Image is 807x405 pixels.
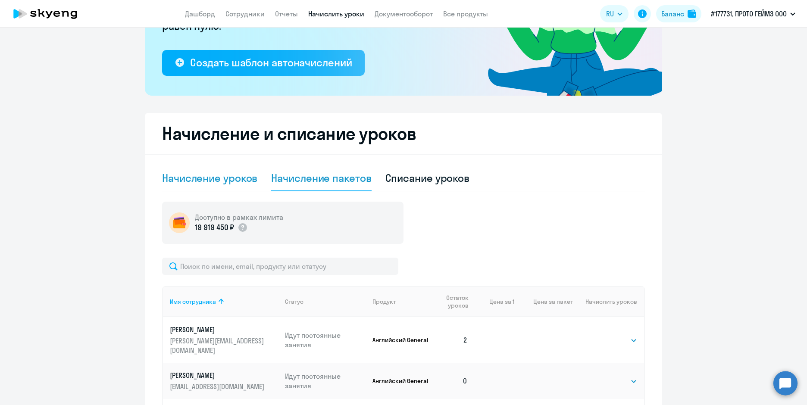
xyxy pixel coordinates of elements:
a: Сотрудники [225,9,265,18]
p: Английский General [372,377,431,385]
span: RU [606,9,614,19]
div: Остаток уроков [438,294,475,309]
p: Идут постоянные занятия [285,371,366,390]
div: Имя сотрудника [170,298,216,305]
p: [PERSON_NAME] [170,325,266,334]
div: Начисление уроков [162,171,257,185]
img: wallet-circle.png [169,212,190,233]
th: Цена за пакет [514,286,573,317]
div: Продукт [372,298,396,305]
p: #177731, ПРОТО ГЕЙМЗ ООО [711,9,787,19]
a: [PERSON_NAME][PERSON_NAME][EMAIL_ADDRESS][DOMAIN_NAME] [170,325,278,355]
div: Статус [285,298,303,305]
button: RU [600,5,629,22]
span: Остаток уроков [438,294,468,309]
div: Продукт [372,298,431,305]
div: Статус [285,298,366,305]
div: Баланс [661,9,684,19]
td: 2 [431,317,475,363]
img: balance [688,9,696,18]
p: Английский General [372,336,431,344]
div: Начисление пакетов [271,171,371,185]
p: [EMAIL_ADDRESS][DOMAIN_NAME] [170,382,266,391]
h2: Начисление и списание уроков [162,123,645,144]
th: Начислить уроков [573,286,644,317]
div: Списание уроков [385,171,470,185]
button: Создать шаблон автоначислений [162,50,365,76]
p: Идут постоянные занятия [285,330,366,349]
p: [PERSON_NAME] [170,371,266,380]
a: Документооборот [375,9,433,18]
a: [PERSON_NAME][EMAIL_ADDRESS][DOMAIN_NAME] [170,371,278,391]
button: #177731, ПРОТО ГЕЙМЗ ООО [707,3,800,24]
input: Поиск по имени, email, продукту или статусу [162,258,398,275]
h5: Доступно в рамках лимита [195,212,283,222]
a: Все продукты [443,9,488,18]
div: Имя сотрудника [170,298,278,305]
a: Начислить уроки [308,9,364,18]
a: Дашборд [185,9,215,18]
p: 19 919 450 ₽ [195,222,234,233]
p: [PERSON_NAME][EMAIL_ADDRESS][DOMAIN_NAME] [170,336,266,355]
th: Цена за 1 [475,286,514,317]
td: 0 [431,363,475,399]
a: Отчеты [275,9,298,18]
button: Балансbalance [656,5,701,22]
div: Создать шаблон автоначислений [190,56,352,69]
